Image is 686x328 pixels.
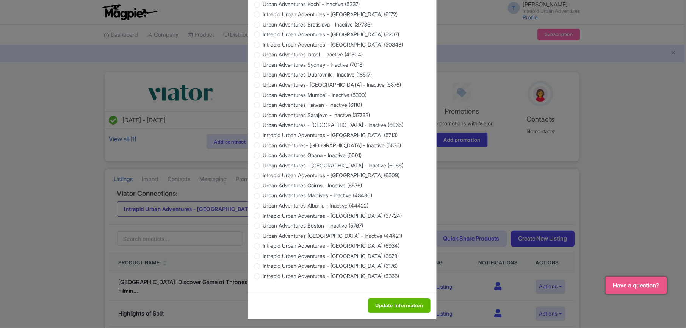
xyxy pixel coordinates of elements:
[263,50,363,58] label: Urban Adventures Israel - Inactive (41304)
[263,191,373,199] label: Urban Adventures Maldives - Inactive (43480)
[368,298,430,313] input: Update Information
[263,212,402,220] label: Intrepid Urban Adventures - [GEOGRAPHIC_DATA] (37724)
[263,101,362,109] label: Urban Adventures Taiwan - Inactive (6110)
[263,121,404,129] label: Urban Adventures - [GEOGRAPHIC_DATA] - Inactive (6065)
[263,20,372,28] label: Urban Adventures Bratislava - Inactive (37785)
[606,277,667,294] button: Have a question?
[263,131,398,139] label: Intrepid Urban Adventures - [GEOGRAPHIC_DATA] (5713)
[263,171,400,179] label: Intrepid Urban Adventures - [GEOGRAPHIC_DATA] (6509)
[263,181,362,189] label: Urban Adventures Cairns - Inactive (6576)
[263,111,370,119] label: Urban Adventures Sarajevo - Inactive (37783)
[263,30,399,38] label: Intrepid Urban Adventures - [GEOGRAPHIC_DATA] (5207)
[263,91,367,99] label: Urban Adventures Mumbai - Inactive (5390)
[263,161,404,169] label: Urban Adventures - [GEOGRAPHIC_DATA] - Inactive (6066)
[263,262,398,270] label: Intrepid Urban Adventures - [GEOGRAPHIC_DATA] (6176)
[263,41,403,48] label: Intrepid Urban Adventures - [GEOGRAPHIC_DATA] (30348)
[263,141,401,149] label: Urban Adventures- [GEOGRAPHIC_DATA] - Inactive (5875)
[263,70,372,78] label: Urban Adventures Dubrovnik - Inactive (18517)
[263,232,403,240] label: Urban Adventures [GEOGRAPHIC_DATA] - Inactive (44421)
[263,222,363,230] label: Urban Adventures Boston - Inactive (5767)
[263,242,400,250] label: Intrepid Urban Adventures - [GEOGRAPHIC_DATA] (6934)
[613,281,659,290] span: Have a question?
[263,201,369,209] label: Urban Adventures Albania - Inactive (44422)
[263,252,399,260] label: Intrepid Urban Adventures - [GEOGRAPHIC_DATA] (6873)
[263,81,401,89] label: Urban Adventures- [GEOGRAPHIC_DATA] - Inactive (5876)
[263,10,398,18] label: Intrepid Urban Adventures - [GEOGRAPHIC_DATA] (6172)
[263,272,399,280] label: Intrepid Urban Adventures - [GEOGRAPHIC_DATA] (5366)
[263,151,362,159] label: Urban Adventures Ghana - Inactive (6501)
[263,61,364,69] label: Urban Adventures Sydney - Inactive (7018)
